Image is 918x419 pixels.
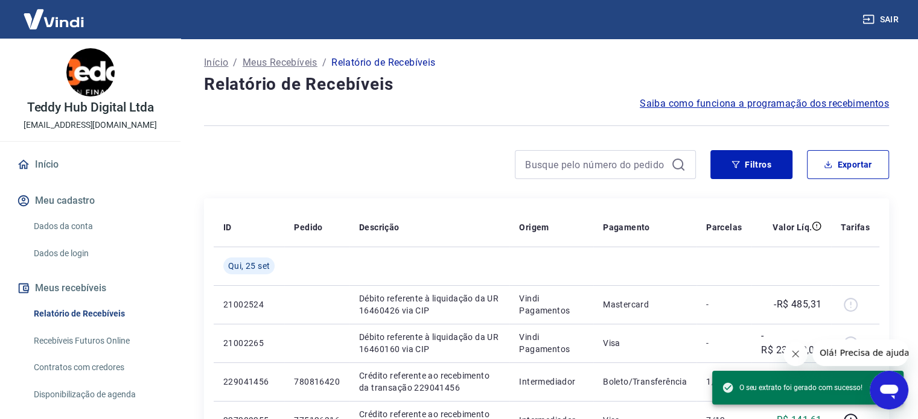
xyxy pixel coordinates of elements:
iframe: Mensagem da empresa [812,339,908,366]
p: Débito referente à liquidação da UR 16460160 via CIP [359,331,500,355]
a: Recebíveis Futuros Online [29,329,166,353]
p: [EMAIL_ADDRESS][DOMAIN_NAME] [24,119,157,131]
button: Meu cadastro [14,187,166,214]
p: ID [223,221,232,233]
p: -R$ 23.822,02 [761,329,821,358]
p: Intermediador [519,376,584,388]
img: Vindi [14,1,93,37]
p: Débito referente à liquidação da UR 16460426 via CIP [359,292,500,317]
p: Teddy Hub Digital Ltda [27,101,154,114]
button: Meus recebíveis [14,275,166,301]
p: Relatório de Recebíveis [331,55,435,70]
p: Origem [519,221,549,233]
a: Contratos com credores [29,355,166,380]
p: - [706,298,742,310]
h4: Relatório de Recebíveis [204,72,889,96]
a: Meus Recebíveis [243,55,317,70]
a: Disponibilização de agenda [29,382,166,407]
p: 229041456 [223,376,275,388]
a: Início [14,151,166,178]
p: 21002524 [223,298,275,310]
button: Exportar [807,150,889,179]
iframe: Botão para abrir a janela de mensagens [870,371,908,409]
a: Dados de login [29,241,166,266]
input: Busque pelo número do pedido [525,156,666,174]
p: Tarifas [841,221,870,233]
p: / [233,55,237,70]
img: 5902785a-6559-4696-b25b-382ced304c37.jpeg [66,48,115,96]
p: Valor Líq. [773,221,812,233]
p: 780816420 [294,376,340,388]
p: 21002265 [223,337,275,349]
p: Vindi Pagamentos [519,331,584,355]
p: Parcelas [706,221,742,233]
span: Olá! Precisa de ajuda? [7,8,101,18]
span: Qui, 25 set [228,260,270,272]
a: Relatório de Recebíveis [29,301,166,326]
button: Filtros [710,150,792,179]
p: Crédito referente ao recebimento da transação 229041456 [359,370,500,394]
p: Visa [603,337,687,349]
iframe: Fechar mensagem [783,342,808,366]
p: -R$ 485,31 [774,297,821,312]
a: Saiba como funciona a programação dos recebimentos [640,96,889,111]
p: / [322,55,327,70]
p: - [706,337,742,349]
p: Pagamento [603,221,650,233]
p: Pedido [294,221,322,233]
p: Mastercard [603,298,687,310]
p: Descrição [359,221,400,233]
button: Sair [860,8,904,31]
a: Dados da conta [29,214,166,239]
a: Início [204,55,228,70]
span: O seu extrato foi gerado com sucesso! [722,382,862,394]
p: Boleto/Transferência [603,376,687,388]
p: 1/1 [706,376,742,388]
p: Vindi Pagamentos [519,292,584,317]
